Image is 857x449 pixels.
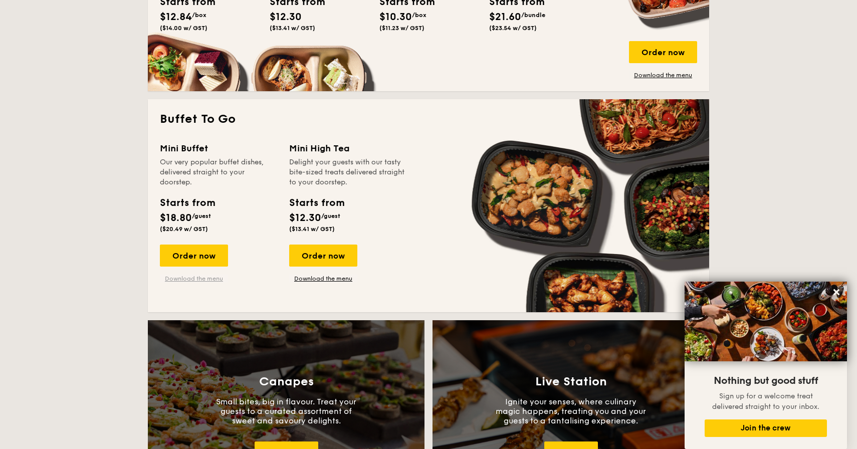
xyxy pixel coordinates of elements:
[160,157,277,187] div: Our very popular buffet dishes, delivered straight to your doorstep.
[160,212,192,224] span: $18.80
[489,25,537,32] span: ($23.54 w/ GST)
[289,245,357,267] div: Order now
[211,397,361,425] p: Small bites, big in flavour. Treat your guests to a curated assortment of sweet and savoury delig...
[705,419,827,437] button: Join the crew
[496,397,646,425] p: Ignite your senses, where culinary magic happens, treating you and your guests to a tantalising e...
[828,284,844,300] button: Close
[192,212,211,219] span: /guest
[712,392,819,411] span: Sign up for a welcome treat delivered straight to your inbox.
[489,11,521,23] span: $21.60
[289,157,406,187] div: Delight your guests with our tasty bite-sized treats delivered straight to your doorstep.
[714,375,818,387] span: Nothing but good stuff
[270,11,302,23] span: $12.30
[160,275,228,283] a: Download the menu
[192,12,206,19] span: /box
[160,111,697,127] h2: Buffet To Go
[160,141,277,155] div: Mini Buffet
[160,11,192,23] span: $12.84
[535,375,607,389] h3: Live Station
[412,12,426,19] span: /box
[629,41,697,63] div: Order now
[160,226,208,233] span: ($20.49 w/ GST)
[321,212,340,219] span: /guest
[289,212,321,224] span: $12.30
[379,25,424,32] span: ($11.23 w/ GST)
[160,25,207,32] span: ($14.00 w/ GST)
[160,195,215,210] div: Starts from
[160,245,228,267] div: Order now
[629,71,697,79] a: Download the menu
[289,195,344,210] div: Starts from
[289,141,406,155] div: Mini High Tea
[379,11,412,23] span: $10.30
[270,25,315,32] span: ($13.41 w/ GST)
[289,226,335,233] span: ($13.41 w/ GST)
[521,12,545,19] span: /bundle
[289,275,357,283] a: Download the menu
[685,282,847,361] img: DSC07876-Edit02-Large.jpeg
[259,375,314,389] h3: Canapes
